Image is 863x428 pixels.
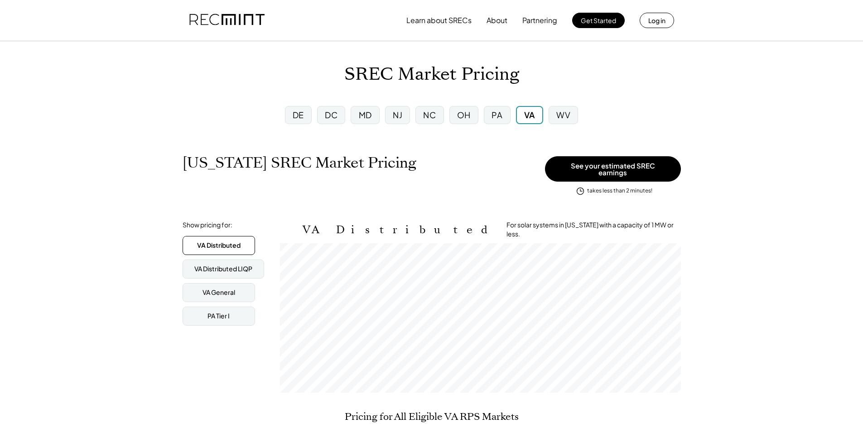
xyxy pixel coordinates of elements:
div: VA Distributed LIQP [194,264,252,274]
h2: Pricing for All Eligible VA RPS Markets [345,411,519,423]
div: VA General [202,288,235,297]
div: NC [423,109,436,120]
h1: [US_STATE] SREC Market Pricing [183,154,416,172]
div: PA Tier I [207,312,230,321]
button: Partnering [522,11,557,29]
div: PA [492,109,502,120]
img: recmint-logotype%403x.png [189,5,265,36]
div: DE [293,109,304,120]
button: Learn about SRECs [406,11,472,29]
h2: VA Distributed [303,223,493,236]
div: VA [524,109,535,120]
button: See your estimated SREC earnings [545,156,681,182]
div: For solar systems in [US_STATE] with a capacity of 1 MW or less. [506,221,681,238]
div: DC [325,109,337,120]
div: takes less than 2 minutes! [587,187,652,195]
button: Get Started [572,13,625,28]
div: MD [359,109,372,120]
div: VA Distributed [197,241,241,250]
button: About [487,11,507,29]
div: OH [457,109,471,120]
div: NJ [393,109,402,120]
h1: SREC Market Pricing [344,64,519,85]
div: Show pricing for: [183,221,232,230]
div: WV [556,109,570,120]
button: Log in [640,13,674,28]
